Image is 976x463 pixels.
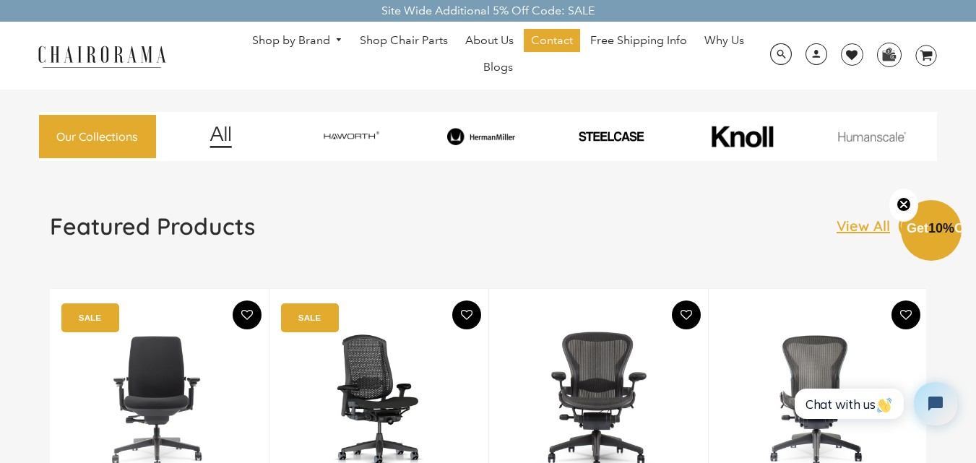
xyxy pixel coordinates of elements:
[476,56,520,79] a: Blogs
[837,212,926,241] a: View All
[901,202,962,262] div: Get10%OffClose teaser
[590,33,687,48] span: Free Shipping Info
[181,126,261,148] img: image_12.png
[452,300,481,329] button: Add To Wishlist
[891,300,920,329] button: Add To Wishlist
[79,313,101,322] text: SALE
[907,221,973,235] span: Get Off
[779,370,969,438] iframe: Tidio Chat
[50,212,255,252] a: Featured Products
[928,221,954,235] span: 10%
[458,29,521,52] a: About Us
[298,313,321,322] text: SALE
[809,131,935,142] img: image_11.png
[245,30,350,52] a: Shop by Brand
[531,33,573,48] span: Contact
[889,189,918,222] button: Close teaser
[672,300,701,329] button: Add To Wishlist
[697,29,751,52] a: Why Us
[288,124,414,148] img: image_7_14f0750b-d084-457f-979a-a1ab9f6582c4.png
[50,212,255,241] h1: Featured Products
[704,33,744,48] span: Why Us
[679,124,805,149] img: image_10_1.png
[524,29,580,52] a: Contact
[897,212,926,241] img: image_13.png
[878,43,900,65] img: WhatsApp_Image_2024-07-12_at_16.23.01.webp
[837,217,897,235] p: View All
[353,29,455,52] a: Shop Chair Parts
[465,33,514,48] span: About Us
[418,128,544,145] img: image_8_173eb7e0-7579-41b4-bc8e-4ba0b8ba93e8.png
[236,29,761,82] nav: DesktopNavigation
[30,43,174,69] img: chairorama
[233,300,262,329] button: Add To Wishlist
[39,115,156,159] a: Our Collections
[548,130,674,142] img: PHOTO-2024-07-09-00-53-10-removebg-preview.png
[483,60,513,75] span: Blogs
[583,29,694,52] a: Free Shipping Info
[360,33,448,48] span: Shop Chair Parts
